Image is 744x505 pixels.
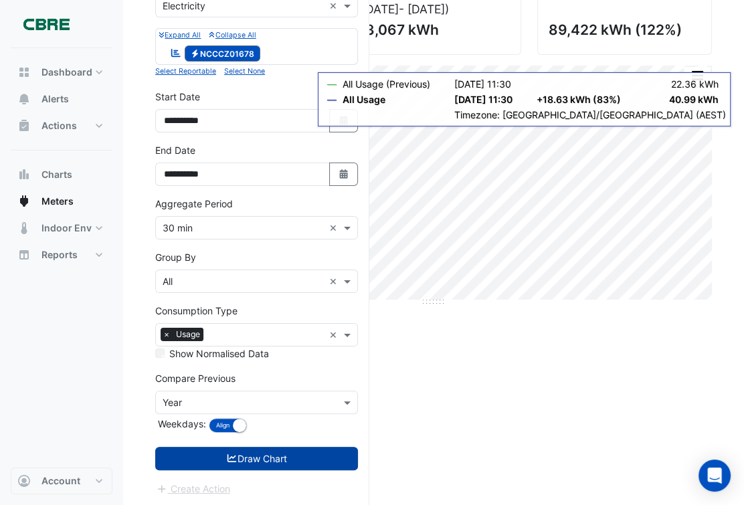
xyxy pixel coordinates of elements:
[41,92,69,106] span: Alerts
[159,29,201,41] button: Expand All
[41,168,72,181] span: Charts
[224,67,265,76] small: Select None
[155,371,236,385] label: Compare Previous
[155,250,196,264] label: Group By
[338,115,350,126] fa-icon: Select Date
[41,248,78,262] span: Reports
[209,29,256,41] button: Collapse All
[329,328,341,342] span: Clear
[159,31,201,39] small: Expand All
[11,161,112,188] button: Charts
[329,274,341,288] span: Clear
[155,90,200,104] label: Start Date
[155,65,216,77] button: Select Reportable
[11,112,112,139] button: Actions
[11,468,112,494] button: Account
[684,67,711,84] button: More Options
[17,168,31,181] app-icon: Charts
[17,248,31,262] app-icon: Reports
[185,45,261,62] span: NCCCZ01678
[338,169,350,180] fa-icon: Select Date
[155,67,216,76] small: Select Reportable
[17,221,31,235] app-icon: Indoor Env
[357,2,509,16] div: ([DATE] )
[161,328,173,341] span: ×
[170,47,182,58] fa-icon: Reportable
[11,86,112,112] button: Alerts
[41,221,92,235] span: Indoor Env
[41,474,80,488] span: Account
[357,21,506,38] div: 73,067 kWh
[399,2,445,16] span: - [DATE]
[173,328,203,341] span: Usage
[17,92,31,106] app-icon: Alerts
[11,215,112,241] button: Indoor Env
[155,197,233,211] label: Aggregate Period
[155,482,231,494] app-escalated-ticket-create-button: Please draw the charts first
[155,447,358,470] button: Draw Chart
[224,65,265,77] button: Select None
[209,31,256,39] small: Collapse All
[155,143,195,157] label: End Date
[41,119,77,132] span: Actions
[549,21,698,38] div: 89,422 kWh (122%)
[329,221,341,235] span: Clear
[169,346,269,361] label: Show Normalised Data
[11,59,112,86] button: Dashboard
[699,460,731,492] div: Open Intercom Messenger
[41,195,74,208] span: Meters
[11,188,112,215] button: Meters
[17,66,31,79] app-icon: Dashboard
[17,119,31,132] app-icon: Actions
[16,11,76,37] img: Company Logo
[155,304,238,318] label: Consumption Type
[11,241,112,268] button: Reports
[190,48,200,58] fa-icon: Electricity
[17,195,31,208] app-icon: Meters
[41,66,92,79] span: Dashboard
[155,417,206,431] label: Weekdays:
